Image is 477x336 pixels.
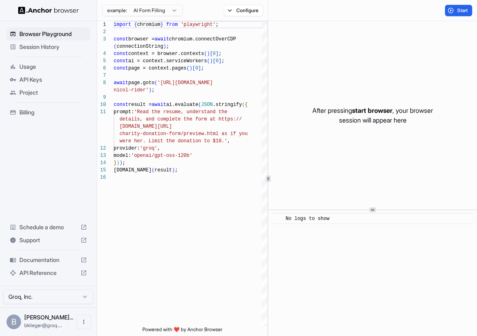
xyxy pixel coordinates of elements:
[117,44,163,49] span: connectionString
[128,36,155,42] span: browser =
[245,102,248,108] span: {
[114,80,128,86] span: await
[19,63,87,71] span: Usage
[166,44,169,49] span: ;
[24,322,62,328] span: bklieger@groq.com
[117,160,119,166] span: )
[119,116,242,122] span: details, and complete the form at https://
[201,102,213,108] span: JSON
[128,102,152,108] span: result =
[352,106,392,114] span: start browser
[97,94,106,101] div: 9
[140,146,157,151] span: 'groq'
[114,58,128,64] span: const
[6,86,90,99] div: Project
[114,109,134,115] span: prompt:
[6,40,90,53] div: Session History
[114,146,140,151] span: provider:
[114,87,148,93] span: nicol-rider'
[97,57,106,65] div: 5
[198,66,201,71] span: ]
[6,27,90,40] div: Browser Playground
[207,51,210,57] span: )
[128,58,207,64] span: ai = context.serviceWorkers
[97,21,106,28] div: 1
[210,58,213,64] span: )
[119,160,122,166] span: )
[119,131,248,137] span: charity-donation-form/preview.html as if you
[6,221,90,234] div: Schedule a demo
[19,43,87,51] span: Session History
[148,87,151,93] span: )
[189,66,192,71] span: )
[6,254,90,266] div: Documentation
[152,87,155,93] span: ;
[97,145,106,152] div: 12
[216,51,218,57] span: ]
[155,36,169,42] span: await
[213,102,242,108] span: .stringify
[97,50,106,57] div: 4
[97,167,106,174] div: 15
[276,215,280,223] span: ​
[227,138,230,144] span: ,
[210,51,213,57] span: [
[445,5,472,16] button: Start
[114,153,131,158] span: model:
[119,138,227,144] span: were her. Limit the donation to $10.'
[157,80,213,86] span: '[URL][DOMAIN_NAME]
[163,44,166,49] span: )
[207,58,210,64] span: (
[114,167,152,173] span: [DOMAIN_NAME]
[213,51,216,57] span: 0
[97,28,106,36] div: 2
[6,234,90,247] div: Support
[216,58,218,64] span: 0
[128,80,155,86] span: page.goto
[457,7,469,14] span: Start
[192,66,195,71] span: [
[157,146,160,151] span: ,
[312,106,433,125] p: After pressing , your browser session will appear here
[114,51,128,57] span: const
[160,22,163,27] span: }
[76,315,91,329] button: Open menu
[152,167,155,173] span: (
[97,108,106,116] div: 11
[195,66,198,71] span: 0
[114,36,128,42] span: const
[97,79,106,87] div: 8
[224,5,263,16] button: Configure
[6,73,90,86] div: API Keys
[19,30,87,38] span: Browser Playground
[119,124,172,129] span: [DOMAIN_NAME][URL]
[19,108,87,116] span: Billing
[128,66,187,71] span: page = context.pages
[114,160,117,166] span: }
[131,153,192,158] span: 'openai/gpt-oss-120b'
[19,256,77,264] span: Documentation
[114,66,128,71] span: const
[19,269,77,277] span: API Reference
[152,102,166,108] span: await
[286,216,329,222] span: No logs to show
[218,58,221,64] span: ]
[19,236,77,244] span: Support
[166,22,178,27] span: from
[175,167,178,173] span: ;
[6,266,90,279] div: API Reference
[221,58,224,64] span: ;
[19,223,77,231] span: Schedule a demo
[181,22,216,27] span: 'playwright'
[6,106,90,119] div: Billing
[187,66,189,71] span: (
[213,58,216,64] span: [
[142,326,223,336] span: Powered with ❤️ by Anchor Browser
[155,80,157,86] span: (
[18,6,79,14] img: Anchor Logo
[114,44,117,49] span: (
[19,89,87,97] span: Project
[134,109,227,115] span: 'Read the resume, understand the
[172,167,175,173] span: )
[19,76,87,84] span: API Keys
